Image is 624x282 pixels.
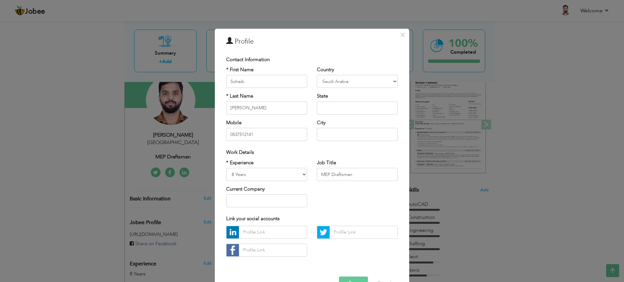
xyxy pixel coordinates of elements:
label: * Last Name [226,93,253,100]
label: Country [317,66,334,73]
span: Contact Information [226,56,270,63]
label: * Experience [226,159,253,166]
img: linkedin [227,226,239,238]
input: Profile Link [239,226,307,239]
input: Profile Link [330,226,398,239]
label: Job Title [317,159,336,166]
input: Profile Link [239,244,307,257]
span: Work Details [226,149,254,155]
img: facebook [227,244,239,256]
span: Link your social accounts [226,216,279,222]
img: Twitter [317,226,330,238]
label: Mobile [226,119,241,126]
label: State [317,93,328,100]
h3: Profile [226,37,398,47]
label: City [317,119,326,126]
label: Current Company [226,186,265,193]
button: Close [397,30,408,40]
span: × [400,29,405,41]
label: * First Name [226,66,253,73]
